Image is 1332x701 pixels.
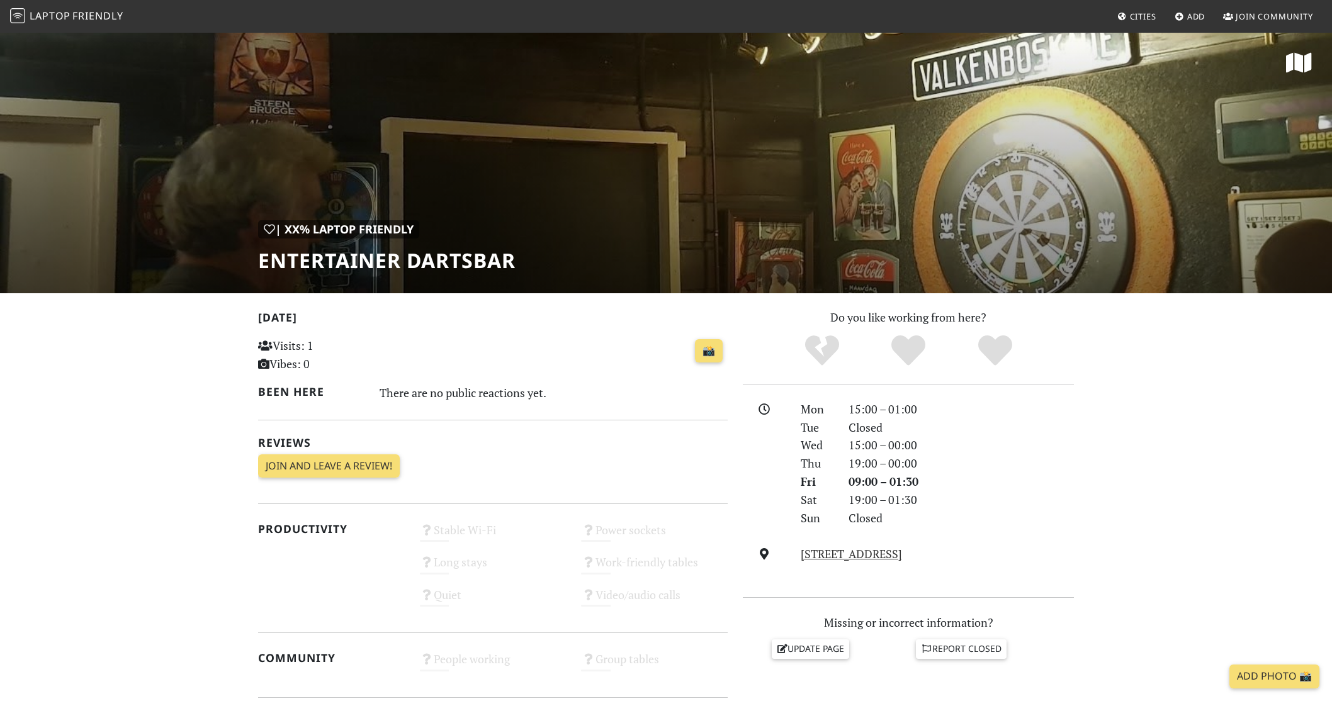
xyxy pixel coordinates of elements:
div: Video/audio calls [573,585,735,617]
div: Definitely! [952,334,1039,368]
h2: Community [258,651,405,665]
span: Laptop [30,9,71,23]
div: Work-friendly tables [573,552,735,584]
div: 19:00 – 01:30 [841,491,1081,509]
a: [STREET_ADDRESS] [801,546,902,561]
div: 15:00 – 00:00 [841,436,1081,454]
div: Group tables [573,649,735,681]
img: LaptopFriendly [10,8,25,23]
div: Closed [841,509,1081,527]
p: Missing or incorrect information? [743,614,1074,632]
div: There are no public reactions yet. [380,383,728,403]
div: Closed [841,418,1081,437]
a: Join Community [1218,5,1318,28]
div: No [779,334,866,368]
a: Report closed [916,639,1007,658]
a: Cities [1112,5,1161,28]
a: Add Photo 📸 [1229,665,1319,688]
div: 15:00 – 01:00 [841,400,1081,418]
h2: Been here [258,385,364,398]
p: Visits: 1 Vibes: 0 [258,337,405,373]
h2: Reviews [258,436,728,449]
h1: entertainer Dartsbar [258,249,516,272]
a: Join and leave a review! [258,454,400,478]
div: Sun [793,509,841,527]
span: Friendly [72,9,123,23]
div: Stable Wi-Fi [412,520,574,552]
div: Mon [793,400,841,418]
p: Do you like working from here? [743,308,1074,327]
div: Fri [793,473,841,491]
div: People working [412,649,574,681]
span: Cities [1130,11,1156,22]
span: Add [1187,11,1205,22]
div: Wed [793,436,841,454]
div: Tue [793,418,841,437]
div: Thu [793,454,841,473]
div: Long stays [412,552,574,584]
h2: Productivity [258,522,405,536]
div: | XX% Laptop Friendly [258,220,419,238]
a: LaptopFriendly LaptopFriendly [10,6,123,28]
div: Power sockets [573,520,735,552]
a: Add [1170,5,1211,28]
div: Quiet [412,585,574,617]
div: 09:00 – 01:30 [841,473,1081,491]
div: Yes [865,334,952,368]
div: 19:00 – 00:00 [841,454,1081,473]
h2: [DATE] [258,311,728,329]
a: Update page [772,639,850,658]
span: Join Community [1236,11,1313,22]
div: Sat [793,491,841,509]
a: 📸 [695,339,723,363]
